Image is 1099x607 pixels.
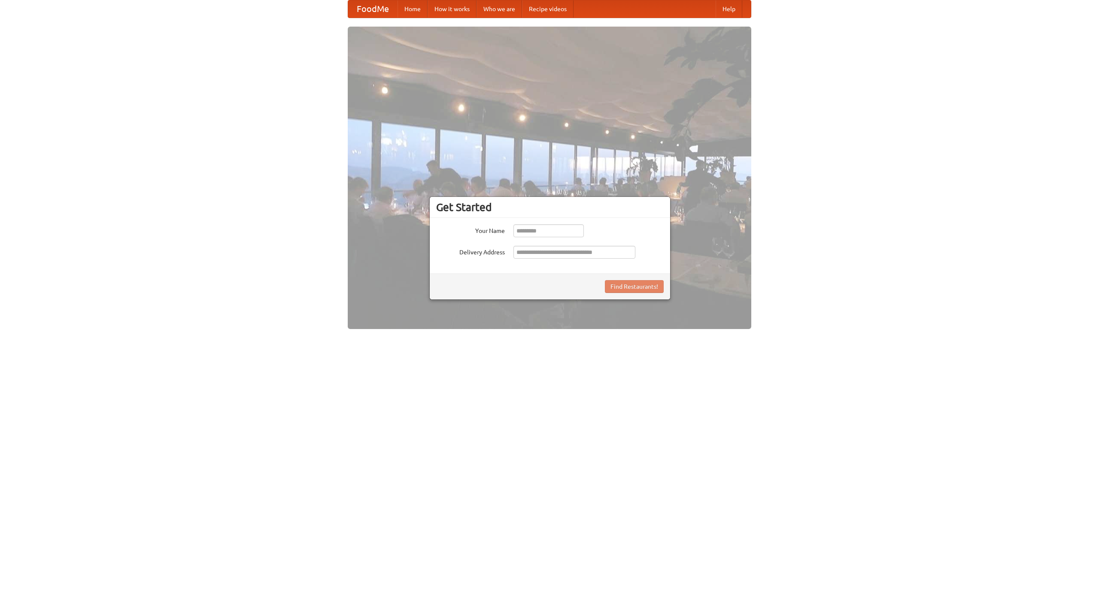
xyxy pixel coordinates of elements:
a: FoodMe [348,0,398,18]
a: Recipe videos [522,0,574,18]
a: Home [398,0,428,18]
a: Help [716,0,742,18]
h3: Get Started [436,201,664,214]
a: How it works [428,0,477,18]
button: Find Restaurants! [605,280,664,293]
label: Your Name [436,224,505,235]
a: Who we are [477,0,522,18]
label: Delivery Address [436,246,505,257]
